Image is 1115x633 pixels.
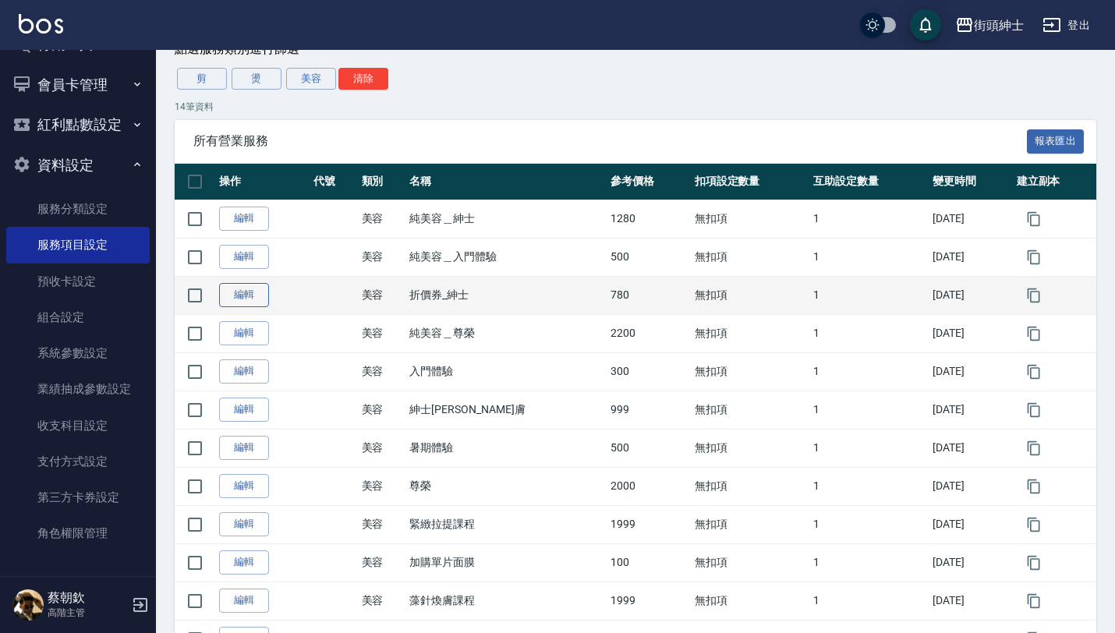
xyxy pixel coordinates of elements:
[215,164,310,200] th: 操作
[974,16,1024,35] div: 街頭紳士
[358,543,406,582] td: 美容
[232,68,281,90] button: 燙
[1027,133,1085,147] a: 報表匯出
[6,145,150,186] button: 資料設定
[358,467,406,505] td: 美容
[358,276,406,314] td: 美容
[809,314,929,352] td: 1
[809,276,929,314] td: 1
[607,276,690,314] td: 780
[809,467,929,505] td: 1
[607,314,690,352] td: 2200
[607,429,690,467] td: 500
[405,543,607,582] td: 加購單片面膜
[405,276,607,314] td: 折價券_紳士
[219,589,269,613] a: 編輯
[607,238,690,276] td: 500
[19,14,63,34] img: Logo
[809,238,929,276] td: 1
[607,200,690,238] td: 1280
[809,352,929,391] td: 1
[358,164,406,200] th: 類別
[358,582,406,620] td: 美容
[809,582,929,620] td: 1
[48,590,127,606] h5: 蔡朝欽
[929,391,1012,429] td: [DATE]
[809,543,929,582] td: 1
[6,299,150,335] a: 組合設定
[6,263,150,299] a: 預收卡設定
[691,164,810,200] th: 扣項設定數量
[358,238,406,276] td: 美容
[358,391,406,429] td: 美容
[219,283,269,307] a: 編輯
[691,352,810,391] td: 無扣項
[691,238,810,276] td: 無扣項
[691,467,810,505] td: 無扣項
[405,429,607,467] td: 暑期體驗
[929,200,1012,238] td: [DATE]
[929,314,1012,352] td: [DATE]
[949,9,1030,41] button: 街頭紳士
[607,543,690,582] td: 100
[929,238,1012,276] td: [DATE]
[12,589,44,621] img: Person
[691,429,810,467] td: 無扣項
[405,505,607,543] td: 緊緻拉提課程
[607,164,690,200] th: 參考價格
[6,444,150,479] a: 支付方式設定
[809,200,929,238] td: 1
[1027,129,1085,154] button: 報表匯出
[286,68,336,90] button: 美容
[1013,164,1096,200] th: 建立副本
[929,352,1012,391] td: [DATE]
[1036,11,1096,40] button: 登出
[358,314,406,352] td: 美容
[6,191,150,227] a: 服務分類設定
[691,276,810,314] td: 無扣項
[219,321,269,345] a: 編輯
[405,582,607,620] td: 藻針煥膚課程
[607,467,690,505] td: 2000
[6,104,150,145] button: 紅利點數設定
[310,164,358,200] th: 代號
[219,359,269,384] a: 編輯
[405,314,607,352] td: 純美容＿尊榮
[607,505,690,543] td: 1999
[691,543,810,582] td: 無扣項
[219,550,269,575] a: 編輯
[691,200,810,238] td: 無扣項
[929,467,1012,505] td: [DATE]
[219,512,269,536] a: 編輯
[691,391,810,429] td: 無扣項
[607,352,690,391] td: 300
[405,200,607,238] td: 純美容＿紳士
[193,133,1027,149] span: 所有營業服務
[219,398,269,422] a: 編輯
[6,371,150,407] a: 業績抽成參數設定
[691,505,810,543] td: 無扣項
[809,164,929,200] th: 互助設定數量
[607,582,690,620] td: 1999
[405,352,607,391] td: 入門體驗
[175,100,1096,114] p: 14 筆資料
[358,429,406,467] td: 美容
[6,479,150,515] a: 第三方卡券設定
[607,391,690,429] td: 999
[219,474,269,498] a: 編輯
[405,238,607,276] td: 純美容＿入門體驗
[6,335,150,371] a: 系統參數設定
[809,429,929,467] td: 1
[929,276,1012,314] td: [DATE]
[219,207,269,231] a: 編輯
[219,436,269,460] a: 編輯
[929,543,1012,582] td: [DATE]
[358,505,406,543] td: 美容
[338,68,388,90] button: 清除
[358,352,406,391] td: 美容
[177,68,227,90] button: 剪
[809,505,929,543] td: 1
[219,245,269,269] a: 編輯
[910,9,941,41] button: save
[6,227,150,263] a: 服務項目設定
